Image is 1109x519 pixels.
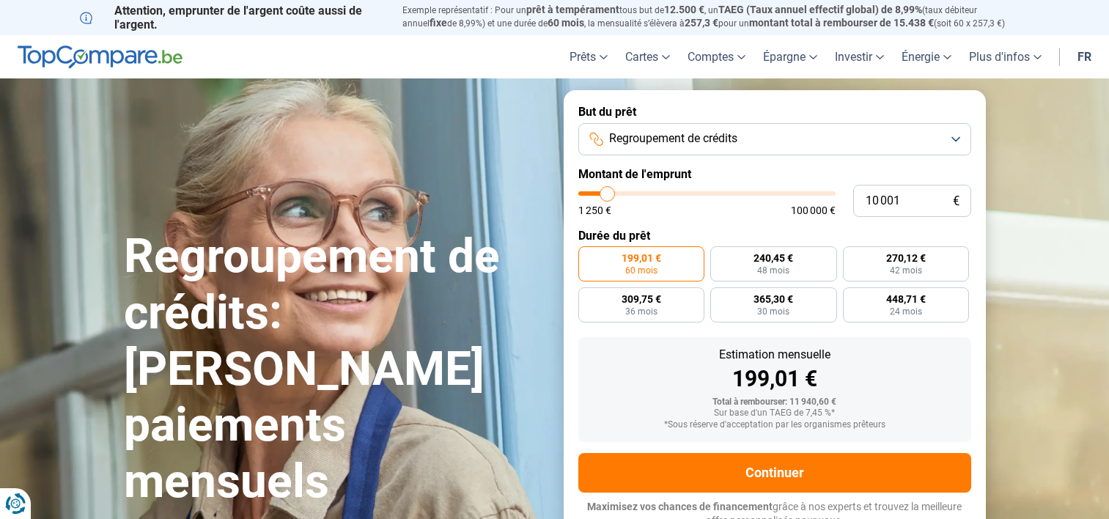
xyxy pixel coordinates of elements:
span: 60 mois [625,266,657,275]
span: 36 mois [625,307,657,316]
span: 12.500 € [664,4,704,15]
p: Exemple représentatif : Pour un tous but de , un (taux débiteur annuel de 8,99%) et une durée de ... [402,4,1030,30]
span: 42 mois [890,266,922,275]
span: montant total à rembourser de 15.438 € [749,17,934,29]
h1: Regroupement de crédits: [PERSON_NAME] paiements mensuels [124,229,546,510]
span: 240,45 € [754,253,793,263]
span: € [953,195,959,207]
button: Regroupement de crédits [578,123,971,155]
span: 270,12 € [886,253,926,263]
span: Maximisez vos chances de financement [587,501,773,512]
span: Regroupement de crédits [609,130,737,147]
a: Investir [826,35,893,78]
span: 309,75 € [622,294,661,304]
span: 1 250 € [578,205,611,216]
span: 257,3 € [685,17,718,29]
span: 24 mois [890,307,922,316]
span: 30 mois [757,307,789,316]
div: Estimation mensuelle [590,349,959,361]
a: Cartes [616,35,679,78]
span: fixe [430,17,447,29]
p: Attention, emprunter de l'argent coûte aussi de l'argent. [80,4,385,32]
a: Énergie [893,35,960,78]
span: 48 mois [757,266,789,275]
label: Montant de l'emprunt [578,167,971,181]
span: TAEG (Taux annuel effectif global) de 8,99% [718,4,922,15]
span: 60 mois [548,17,584,29]
a: Épargne [754,35,826,78]
div: Sur base d'un TAEG de 7,45 %* [590,408,959,419]
a: Plus d'infos [960,35,1050,78]
span: 365,30 € [754,294,793,304]
a: Comptes [679,35,754,78]
label: But du prêt [578,105,971,119]
span: 199,01 € [622,253,661,263]
div: Total à rembourser: 11 940,60 € [590,397,959,408]
div: 199,01 € [590,368,959,390]
span: 448,71 € [886,294,926,304]
span: prêt à tempérament [526,4,619,15]
button: Continuer [578,453,971,493]
span: 100 000 € [791,205,836,216]
label: Durée du prêt [578,229,971,243]
a: fr [1069,35,1100,78]
div: *Sous réserve d'acceptation par les organismes prêteurs [590,420,959,430]
img: TopCompare [18,45,183,69]
a: Prêts [561,35,616,78]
